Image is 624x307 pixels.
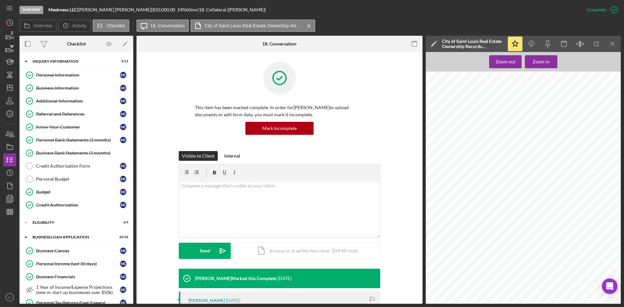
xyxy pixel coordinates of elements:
div: Personal Budget [36,176,120,182]
div: In Review [19,6,43,14]
div: 1 Year of Income/Expense Projections (new or start up businesses over $50k) [36,285,120,295]
button: City of Saint Louis Real Estate Ownership Records [STREET_ADDRESS]pdf [190,19,315,32]
div: Complete [587,3,606,16]
div: Additional Information [36,98,120,104]
div: M C [120,137,126,143]
a: Business CanvasMC [23,244,130,257]
div: 14 % [177,7,186,12]
a: Referral and ReferencesMC [23,108,130,121]
div: INQUIRY INFORMATION [32,59,112,63]
div: 9 / 11 [117,59,128,63]
div: M C [120,85,126,91]
button: Activity [58,19,91,32]
div: | 18. Collateral ([PERSON_NAME]) [198,7,266,12]
label: Checklist [107,23,125,28]
time: 2025-08-08 14:36 [226,298,240,303]
div: Know Your Customer [36,124,120,130]
div: Personal Bank Statements (3 months) [36,137,120,143]
div: City of Saint Louis Real Estate Ownership Records [STREET_ADDRESS]pdf [442,39,504,49]
div: M C [120,72,126,78]
div: [PERSON_NAME] [188,298,225,303]
div: M C [120,98,126,104]
div: Internal [224,151,240,161]
div: Personal Income (last 30 days) [36,261,120,266]
div: Business Bank Statements (3 months) [36,150,130,156]
a: Business Bank Statements (3 months) [23,147,130,160]
div: Business Financials [36,274,120,279]
div: 20 / 26 [117,235,128,239]
label: City of Saint Louis Real Estate Ownership Records [STREET_ADDRESS]pdf [204,23,302,28]
div: M C [120,189,126,195]
div: 18. Conversation [262,41,296,46]
div: Visible to Client [182,151,214,161]
button: Send [179,243,231,259]
div: Referral and References [36,111,120,117]
button: Visible to Client [179,151,218,161]
p: This item has been marked complete. In order for [PERSON_NAME] to upload documents or edit form d... [195,104,364,119]
label: Overview [33,23,52,28]
a: Credit AuthorizationMC [23,198,130,211]
div: 3 / 4 [117,221,128,224]
div: | [48,7,78,12]
a: Personal BudgetMC [23,173,130,185]
div: Business Information [36,85,120,91]
b: Meekness LLC [48,7,77,12]
div: Mark Incomplete [262,122,297,135]
div: M C [120,300,126,306]
div: Zoom in [533,55,550,68]
div: M C [120,274,126,280]
div: M C [120,176,126,182]
div: Credit Authorization [36,202,120,208]
div: 60 mo [186,7,198,12]
div: Credit Authorization Form [36,163,120,169]
div: [PERSON_NAME] Marked this Complete [195,276,276,281]
text: IV [8,296,11,299]
div: ELIGIBILITY [32,221,112,224]
a: Business InformationMC [23,82,130,95]
div: [PERSON_NAME] [PERSON_NAME] | [78,7,152,12]
button: Checklist [93,19,129,32]
label: Activity [72,23,86,28]
a: Personal Income (last 30 days)MC [23,257,130,270]
div: Open Intercom Messenger [602,278,617,294]
div: Personal Tax Returns (Last 2 years) [36,300,120,305]
div: M C [120,163,126,169]
a: Business FinancialsMC [23,270,130,283]
div: Personal Information [36,72,120,78]
div: Zoom out [496,55,515,68]
div: Send [200,243,210,259]
div: Budget [36,189,120,195]
time: 2025-08-08 14:47 [277,276,292,281]
div: Business Canvas [36,248,120,253]
label: 18. Conversation [150,23,185,28]
a: Additional InformationMC [23,95,130,108]
div: M C [120,202,126,208]
button: Mark Incomplete [245,122,314,135]
div: M C [120,261,126,267]
div: $50,000.00 [152,7,177,12]
button: Overview [19,19,57,32]
button: Zoom out [489,55,522,68]
a: Personal InformationMC [23,69,130,82]
button: IV [3,291,16,304]
a: Credit Authorization FormMC [23,160,130,173]
a: Know Your CustomerMC [23,121,130,134]
a: BudgetMC [23,185,130,198]
div: Checklist [67,41,86,46]
div: M C [120,111,126,117]
button: 18. Conversation [136,19,189,32]
a: Personal Bank Statements (3 months)MC [23,134,130,147]
button: Zoom in [525,55,557,68]
div: M C [120,287,126,293]
div: M C [120,248,126,254]
a: 1 Year of Income/Expense Projections (new or start up businesses over $50k)MC [23,283,130,296]
div: M C [120,124,126,130]
div: BUSINESS LOAN APPLICATION [32,235,112,239]
button: Internal [221,151,243,161]
button: Complete [580,3,621,16]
